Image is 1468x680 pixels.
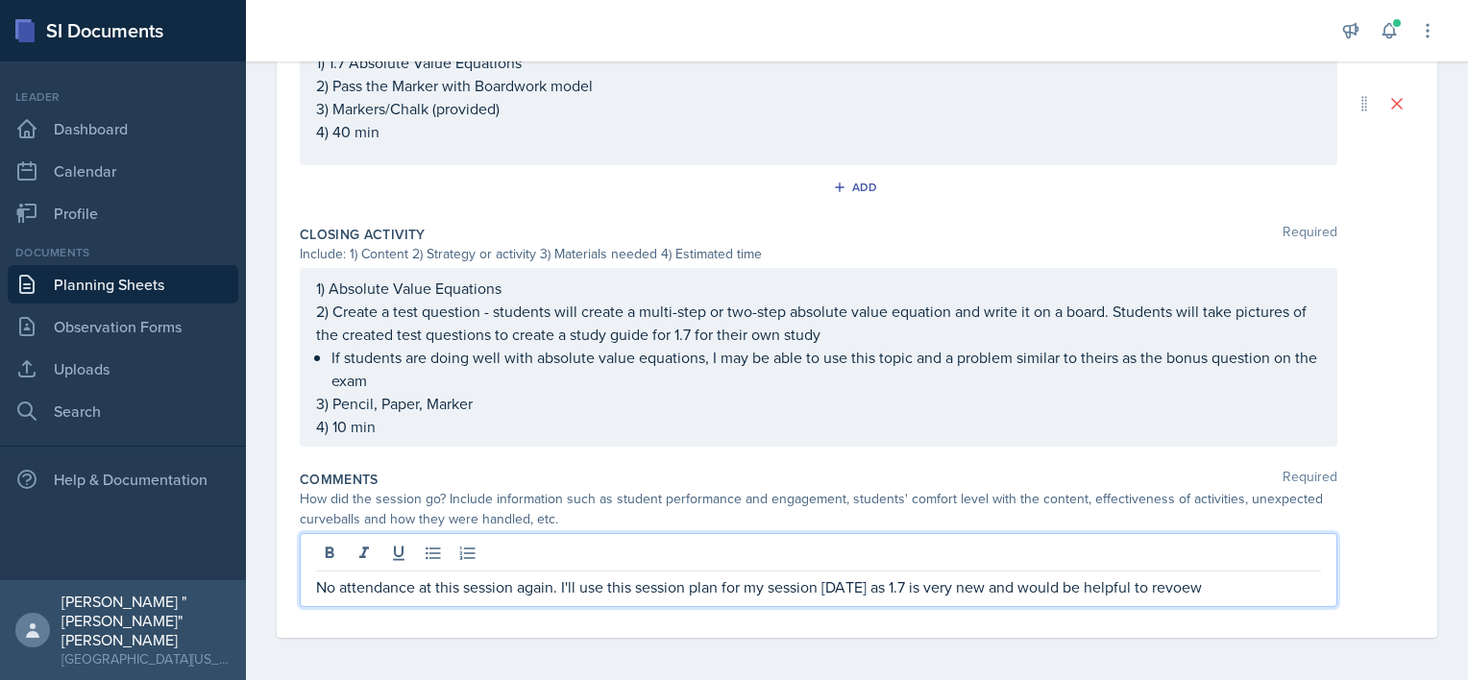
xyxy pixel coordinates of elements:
p: 2) Create a test question - students will create a multi-step or two-step absolute value equation... [316,300,1321,346]
span: Required [1283,225,1337,244]
a: Profile [8,194,238,232]
p: 3) Pencil, Paper, Marker [316,392,1321,415]
label: Closing Activity [300,225,426,244]
div: [GEOGRAPHIC_DATA][US_STATE] in [GEOGRAPHIC_DATA] [61,649,231,668]
a: Planning Sheets [8,265,238,304]
div: Include: 1) Content 2) Strategy or activity 3) Materials needed 4) Estimated time [300,244,1337,264]
div: Add [837,180,878,195]
div: Documents [8,244,238,261]
a: Dashboard [8,109,238,148]
p: 4) 40 min [316,120,1321,143]
a: Uploads [8,350,238,388]
span: Required [1283,470,1337,489]
div: Leader [8,88,238,106]
a: Search [8,392,238,430]
div: [PERSON_NAME] "[PERSON_NAME]" [PERSON_NAME] [61,592,231,649]
button: Add [826,173,889,202]
p: 1) 1.7 Absolute Value Equations [316,51,1321,74]
a: Calendar [8,152,238,190]
p: 1) Absolute Value Equations [316,277,1321,300]
a: Observation Forms [8,307,238,346]
p: 3) Markers/Chalk (provided) [316,97,1321,120]
p: 2) Pass the Marker with Boardwork model [316,74,1321,97]
p: 4) 10 min [316,415,1321,438]
p: If students are doing well with absolute value equations, I may be able to use this topic and a p... [331,346,1321,392]
label: Comments [300,470,379,489]
div: How did the session go? Include information such as student performance and engagement, students'... [300,489,1337,529]
div: Help & Documentation [8,460,238,498]
p: No attendance at this session again. I'll use this session plan for my session [DATE] as 1.7 is v... [316,575,1321,598]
